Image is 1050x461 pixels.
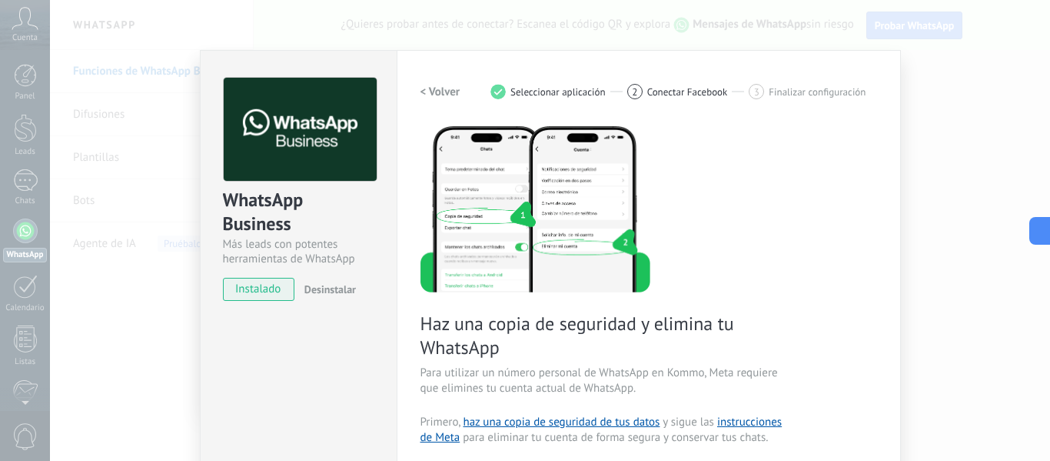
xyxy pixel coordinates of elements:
[463,415,660,429] a: haz una copia de seguridad de tus datos
[510,86,606,98] span: Seleccionar aplicación
[420,366,786,396] span: Para utilizar un número personal de WhatsApp en Kommo, Meta requiere que elimines tu cuenta actua...
[420,312,786,359] span: Haz una copia de seguridad y elimina tu WhatsApp
[420,415,786,446] span: Primero, y sigue las para eliminar tu cuenta de forma segura y conservar tus chats.
[223,188,374,237] div: WhatsApp Business
[224,278,294,301] span: instalado
[298,278,356,301] button: Desinstalar
[754,85,759,99] span: 3
[632,85,637,99] span: 2
[420,124,650,292] img: delete personal phone
[769,86,866,98] span: Finalizar configuración
[420,415,783,445] a: instrucciones de Meta
[223,237,374,266] div: Más leads con potentes herramientas de WhatsApp
[647,86,728,98] span: Conectar Facebook
[420,85,460,99] h2: < Volver
[420,78,460,105] button: < Volver
[304,282,356,296] span: Desinstalar
[224,78,377,182] img: logo_main.png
